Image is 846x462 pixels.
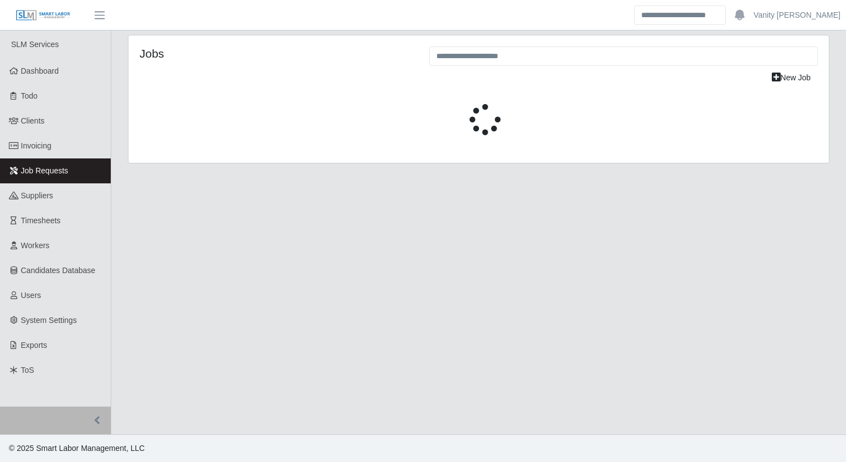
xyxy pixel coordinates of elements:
span: Job Requests [21,166,69,175]
a: New Job [765,68,818,88]
span: Dashboard [21,66,59,75]
span: Timesheets [21,216,61,225]
h4: Jobs [140,47,412,60]
span: © 2025 Smart Labor Management, LLC [9,444,145,453]
img: SLM Logo [16,9,71,22]
span: ToS [21,366,34,374]
span: Users [21,291,42,300]
span: Invoicing [21,141,51,150]
span: System Settings [21,316,77,325]
span: Suppliers [21,191,53,200]
a: Vanity [PERSON_NAME] [754,9,840,21]
span: Todo [21,91,38,100]
span: Clients [21,116,45,125]
span: Exports [21,341,47,350]
span: Candidates Database [21,266,96,275]
span: SLM Services [11,40,59,49]
span: Workers [21,241,50,250]
input: Search [634,6,726,25]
